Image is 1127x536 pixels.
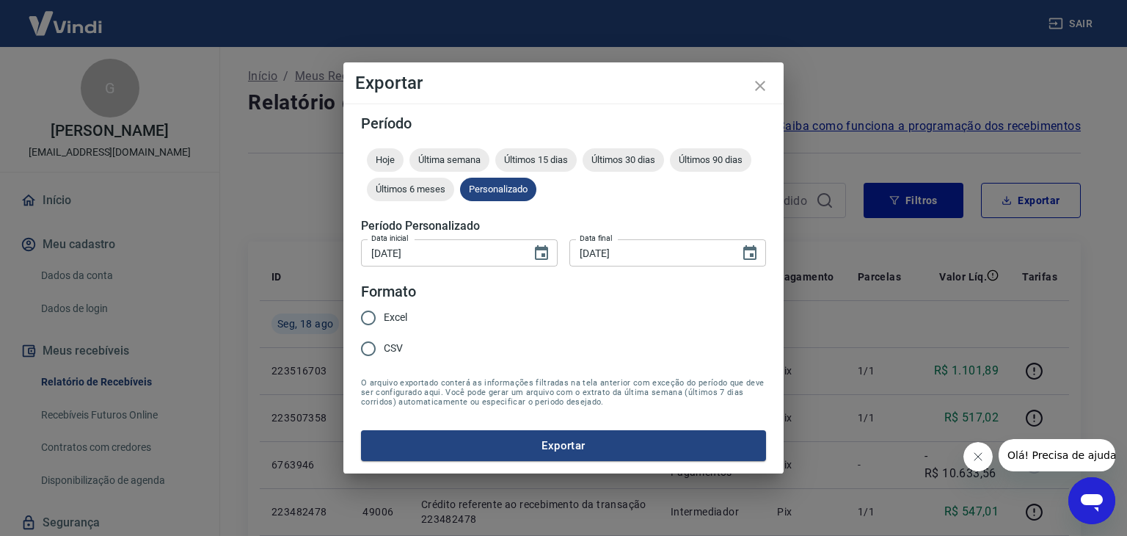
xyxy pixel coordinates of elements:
h5: Período Personalizado [361,219,766,233]
div: Últimos 15 dias [495,148,577,172]
div: Hoje [367,148,404,172]
button: close [743,68,778,104]
label: Data inicial [371,233,409,244]
iframe: Mensagem da empresa [999,439,1115,471]
span: Últimos 90 dias [670,154,751,165]
iframe: Botão para abrir a janela de mensagens [1068,477,1115,524]
input: DD/MM/YYYY [361,239,521,267]
button: Choose date, selected date is 18 de ago de 2025 [735,239,765,268]
iframe: Fechar mensagem [963,442,993,471]
span: CSV [384,341,403,356]
div: Última semana [409,148,489,172]
legend: Formato [361,281,416,303]
h5: Período [361,116,766,131]
span: Últimos 15 dias [495,154,577,165]
div: Personalizado [460,178,536,201]
span: Última semana [409,154,489,165]
button: Exportar [361,430,766,461]
span: Últimos 6 meses [367,184,454,195]
span: Olá! Precisa de ajuda? [9,10,123,22]
button: Choose date, selected date is 1 de ago de 2025 [527,239,556,268]
div: Últimos 30 dias [583,148,664,172]
h4: Exportar [355,74,772,92]
span: Últimos 30 dias [583,154,664,165]
span: Personalizado [460,184,536,195]
div: Últimos 6 meses [367,178,454,201]
div: Últimos 90 dias [670,148,751,172]
span: Hoje [367,154,404,165]
span: O arquivo exportado conterá as informações filtradas na tela anterior com exceção do período que ... [361,378,766,407]
span: Excel [384,310,407,325]
input: DD/MM/YYYY [569,239,729,267]
label: Data final [580,233,613,244]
